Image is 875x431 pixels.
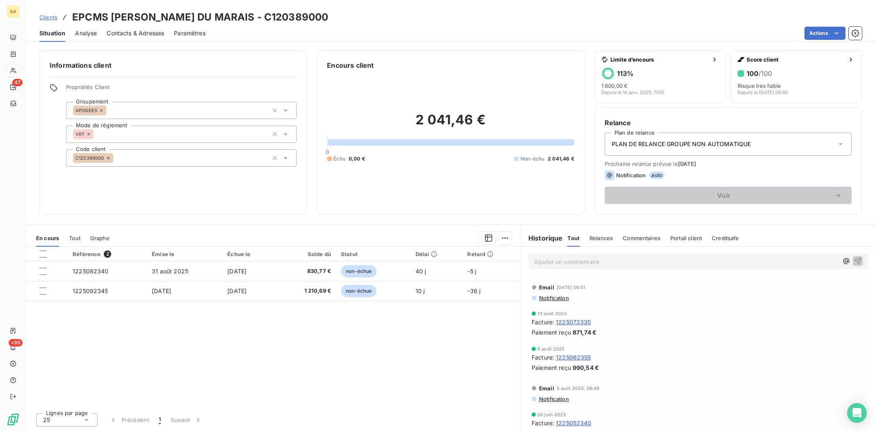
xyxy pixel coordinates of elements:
div: AA [7,5,20,18]
span: Facture : [532,353,554,362]
h6: Encours client [327,60,374,70]
button: Actions [804,27,845,40]
span: Contacts & Adresses [107,29,164,37]
span: auto [649,172,665,179]
span: C120389000 [75,156,104,160]
span: Email [539,385,554,392]
span: Propriétés Client [66,84,297,95]
input: Ajouter une valeur [94,131,100,138]
span: 1 210,69 € [281,287,331,295]
span: Paramètres [174,29,206,37]
h6: Relance [605,118,852,128]
h3: EPCMS [PERSON_NAME] DU MARAIS - C120389000 [72,10,328,25]
span: [DATE] 08:51 [557,285,586,290]
span: Commentaires [623,235,660,241]
h2: 2 041,46 € [327,112,574,136]
div: Référence [73,250,142,258]
span: 1225072335 [556,318,591,326]
span: Portail client [670,235,702,241]
span: Non-échu [521,155,544,163]
span: [DATE] [152,287,171,294]
button: Suivant [166,411,207,429]
span: 26 juin 2025 [537,412,566,417]
span: En cours [36,235,59,241]
span: Échu [334,155,345,163]
span: [DATE] [227,287,247,294]
h6: 113 % [617,69,633,78]
span: Situation [39,29,65,37]
span: [DATE] [678,160,697,167]
span: 2 [104,250,111,258]
span: Risque très faible [738,83,781,89]
h6: Informations client [50,60,297,70]
span: /100 [758,69,772,78]
a: Clients [39,13,57,21]
span: -5 j [467,268,476,275]
button: Score client100/100Risque très faibleDepuis le [DATE] 08:00 [731,50,862,103]
span: 830,77 € [281,267,331,275]
button: Précédent [104,411,154,429]
span: Notification [538,396,569,402]
span: Analyse [75,29,97,37]
img: Logo LeanPay [7,413,20,426]
span: 1225082340 [73,268,109,275]
input: Ajouter une valeur [113,154,120,162]
span: 1225062355 [556,353,591,362]
span: Limite d’encours [610,56,708,63]
span: 0 [326,149,329,155]
div: Émise le [152,251,217,257]
span: 6 août 2025 [537,346,565,351]
span: 0,00 € [349,155,365,163]
span: VRT [75,132,85,137]
span: Paiement reçu [532,363,571,372]
input: Ajouter une valeur [106,107,113,114]
span: 2 041,46 € [548,155,574,163]
span: 31 août 2025 [152,268,188,275]
div: Échue le [227,251,271,257]
span: Prochaine relance prévue le [605,160,852,167]
span: non-échue [341,265,377,277]
span: Clients [39,14,57,21]
span: Relances [589,235,613,241]
span: 10 j [416,287,425,294]
span: 1225092345 [73,287,108,294]
span: Creditsafe [712,235,739,241]
span: 990,54 € [573,363,599,372]
span: -36 j [467,287,480,294]
span: Paiement reçu [532,328,571,337]
span: Graphe [90,235,110,241]
div: Solde dû [281,251,331,257]
span: Score client [747,56,844,63]
div: Retard [467,251,516,257]
h6: Historique [522,233,563,243]
span: 40 j [416,268,426,275]
span: Facture : [532,318,554,326]
span: Notification [538,295,569,301]
span: Facture : [532,419,554,427]
div: Open Intercom Messenger [847,403,867,423]
button: Limite d’encours113%1 800,00 €Depuis le 14 janv. 2025, 11:05 [594,50,726,103]
h6: 100 [747,69,772,78]
span: Depuis le 14 janv. 2025, 11:05 [601,90,664,95]
span: Tout [69,235,80,241]
span: 47 [12,79,23,86]
span: 1 800,00 € [601,83,628,89]
span: [DATE] [227,268,247,275]
span: 25 [43,416,50,424]
span: APOGEES [75,108,97,113]
span: Voir [615,192,834,199]
span: non-échue [341,285,377,297]
span: +99 [9,339,23,346]
span: 1225052340 [556,419,592,427]
span: 13 août 2025 [537,311,567,316]
span: Notification [616,172,646,179]
span: 871,74 € [573,328,596,337]
span: Depuis le [DATE] 08:00 [738,90,788,95]
span: Tout [567,235,580,241]
span: 5 août 2025, 08:49 [557,386,600,391]
button: 1 [154,411,166,429]
span: PLAN DE RELANCE GROUPE NON AUTOMATIQUE [612,140,751,148]
span: Email [539,284,554,291]
button: Voir [605,187,852,204]
span: 1 [159,416,161,424]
